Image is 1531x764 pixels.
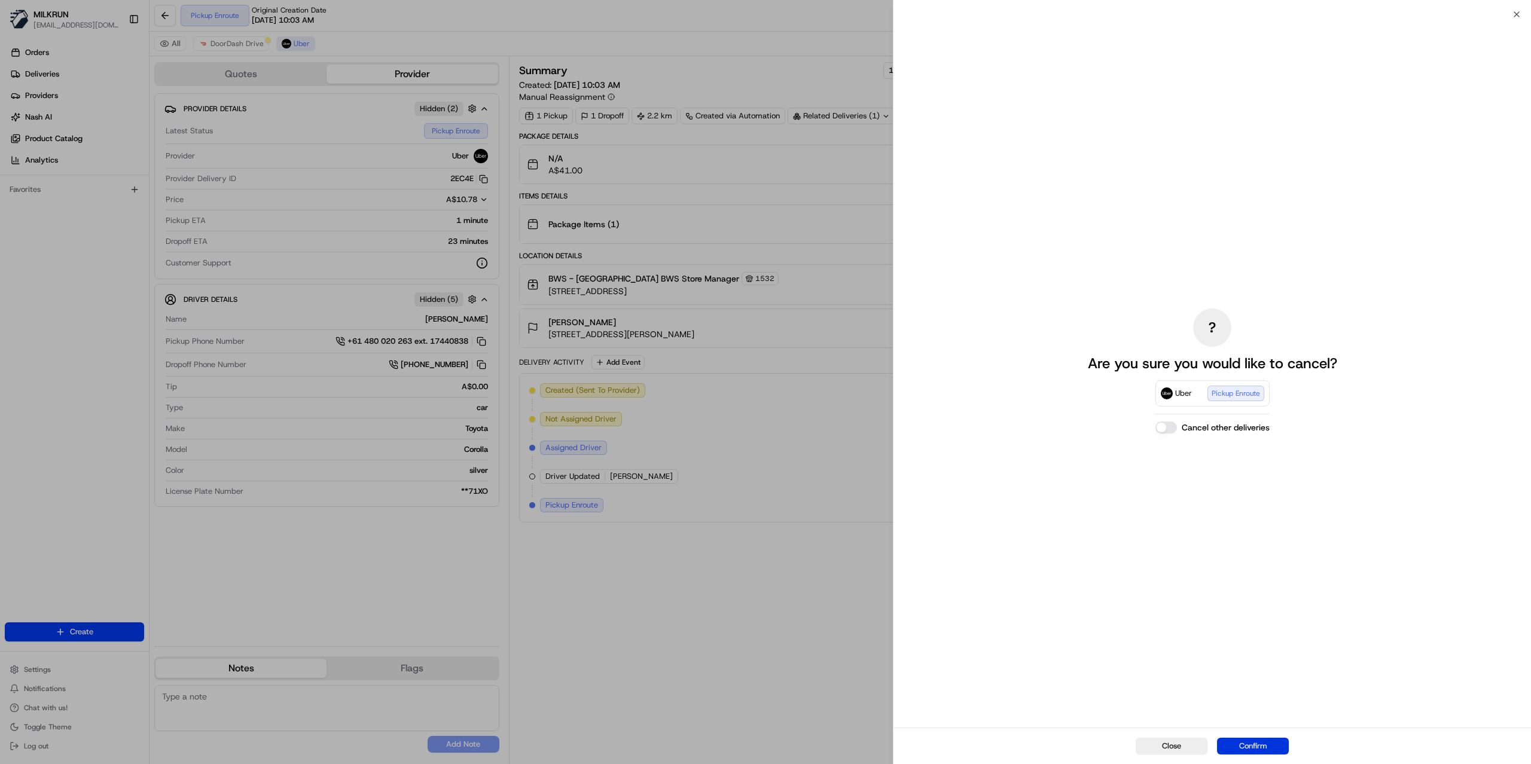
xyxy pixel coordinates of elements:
button: Close [1136,738,1207,754]
img: Uber [1161,387,1173,399]
div: ? [1193,308,1231,347]
button: Confirm [1217,738,1289,754]
p: Are you sure you would like to cancel? [1088,354,1337,373]
span: Uber [1175,387,1192,399]
label: Cancel other deliveries [1182,421,1270,433]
